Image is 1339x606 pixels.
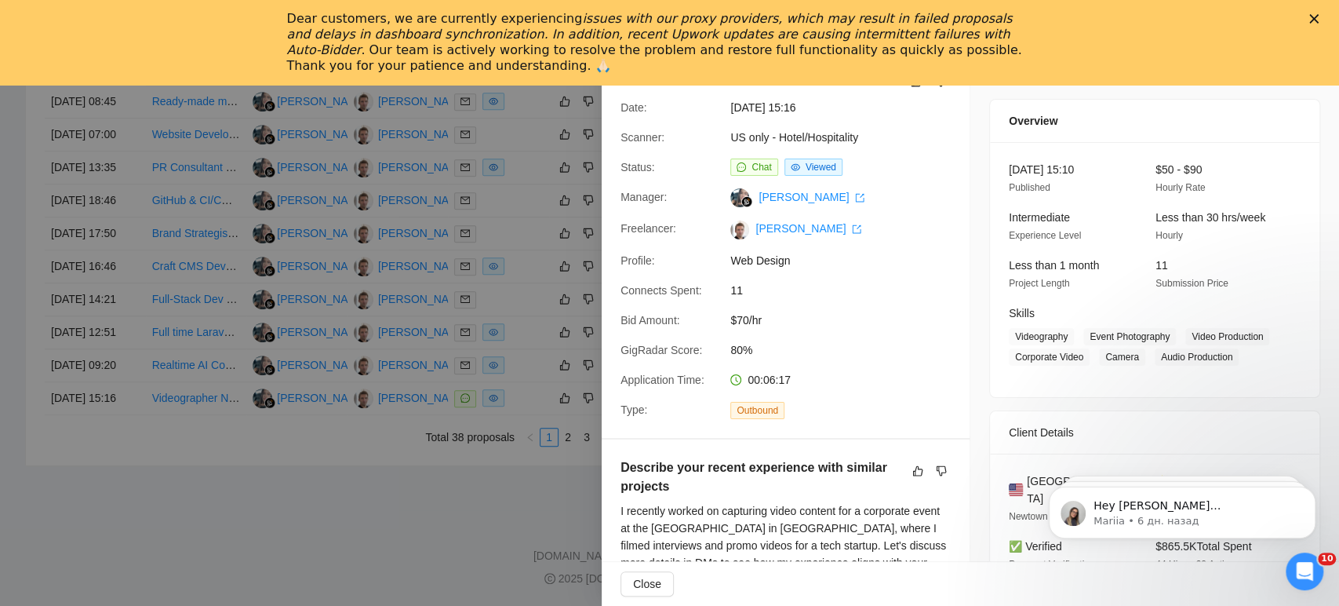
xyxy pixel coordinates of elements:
[932,462,951,480] button: dislike
[1155,182,1205,193] span: Hourly Rate
[755,222,861,235] a: [PERSON_NAME] export
[730,131,858,144] a: US only - Hotel/Hospitality
[287,11,1013,57] i: issues with our proxy providers, which may result in failed proposals and delays in dashboard syn...
[852,225,861,234] span: export
[1009,559,1094,570] span: Payment Verification
[737,162,746,172] span: message
[730,252,966,269] span: Web Design
[748,374,791,386] span: 00:06:17
[620,284,702,297] span: Connects Spent:
[620,458,901,496] h5: Describe your recent experience with similar projects
[620,344,702,356] span: GigRadar Score:
[1009,278,1069,289] span: Project Length
[791,162,800,172] span: eye
[620,222,676,235] span: Freelancer:
[620,314,680,327] span: Bid Amount:
[620,131,664,144] span: Scanner:
[751,162,771,173] span: Chat
[620,191,667,203] span: Manager:
[1155,349,1239,366] span: Audio Production
[1009,211,1070,224] span: Intermediate
[730,99,966,116] span: [DATE] 15:16
[1009,511,1090,522] span: Newtown 09:11 AM
[1009,259,1099,272] span: Less than 1 month
[620,254,655,267] span: Profile:
[1318,553,1336,565] span: 10
[620,161,655,173] span: Status:
[1009,481,1023,498] img: 🇺🇸
[620,101,646,114] span: Date:
[855,193,864,203] span: export
[1155,259,1168,272] span: 11
[759,191,864,203] a: [PERSON_NAME] export
[1009,411,1301,454] div: Client Details
[1009,307,1035,319] span: Skills
[1155,211,1265,224] span: Less than 30 hrs/week
[1009,540,1062,553] span: ✅ Verified
[730,312,966,329] span: $70/hr
[1025,454,1339,564] iframe: Intercom notifications сообщение
[730,341,966,359] span: 80%
[1009,349,1090,366] span: Corporate Video
[1009,230,1081,241] span: Experience Level
[633,575,661,593] span: Close
[730,402,784,419] span: Outbound
[620,403,647,416] span: Type:
[1099,349,1145,366] span: Camera
[1155,163,1202,176] span: $50 - $90
[936,465,947,477] span: dislike
[730,374,741,385] span: clock-circle
[806,162,836,173] span: Viewed
[287,11,1028,74] div: Dear customers, we are currently experiencing . Our team is actively working to resolve the probl...
[620,374,704,386] span: Application Time:
[730,282,966,299] span: 11
[1309,14,1325,24] div: Закрыть
[620,502,951,589] div: I recently worked on capturing video content for a corporate event at the [GEOGRAPHIC_DATA] in [G...
[620,571,674,597] button: Close
[730,221,749,239] img: c1hvrizM05mLJAj-kdV2CcRhRN5fLVV3l1EDi9R5xtYOjSagYM170R0f2I93DtT3tH
[1009,182,1050,193] span: Published
[741,196,752,207] img: gigradar-bm.png
[1185,328,1269,345] span: Video Production
[1083,328,1176,345] span: Event Photography
[1155,230,1183,241] span: Hourly
[1009,328,1074,345] span: Videography
[912,465,923,477] span: like
[1286,553,1323,590] iframe: Intercom live chat
[1155,278,1228,289] span: Submission Price
[908,462,927,480] button: like
[1009,112,1057,130] span: Overview
[1009,163,1074,176] span: [DATE] 15:10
